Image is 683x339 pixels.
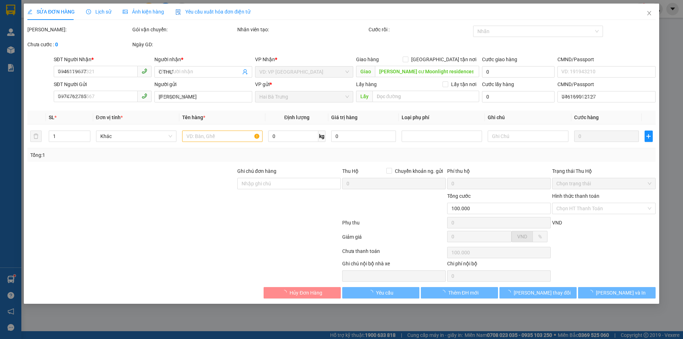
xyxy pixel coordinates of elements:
[440,290,448,295] span: loading
[154,55,252,63] div: Người nhận
[27,9,75,15] span: SỬA ĐƠN HÀNG
[237,168,276,174] label: Ghi chú đơn hàng
[27,41,131,48] div: Chưa cước :
[55,42,58,47] b: 0
[175,9,181,15] img: icon
[645,133,652,139] span: plus
[290,289,322,297] span: Hủy Đơn Hàng
[142,68,147,74] span: phone
[552,220,562,226] span: VND
[282,290,290,295] span: loading
[175,9,250,15] span: Yêu cầu xuất hóa đơn điện tử
[30,151,264,159] div: Tổng: 1
[596,289,646,297] span: [PERSON_NAME] và In
[506,290,514,295] span: loading
[27,9,32,14] span: edit
[485,111,571,125] th: Ghi chú
[264,287,341,298] button: Hủy Đơn Hàng
[574,131,639,142] input: 0
[392,167,446,175] span: Chuyển khoản ng. gửi
[30,131,42,142] button: delete
[482,66,555,78] input: Cước giao hàng
[499,287,577,298] button: [PERSON_NAME] thay đổi
[369,26,472,33] div: Cước rồi :
[557,55,655,63] div: CMND/Passport
[448,80,479,88] span: Lấy tận nơi
[142,93,147,99] span: phone
[482,81,514,87] label: Cước lấy hàng
[356,66,375,77] span: Giao
[132,41,236,48] div: Ngày GD:
[588,290,596,295] span: loading
[237,178,341,189] input: Ghi chú đơn hàng
[578,287,656,298] button: [PERSON_NAME] và In
[639,4,659,23] button: Close
[645,131,652,142] button: plus
[342,168,359,174] span: Thu Hộ
[557,80,655,88] div: CMND/Passport
[447,193,471,199] span: Tổng cước
[517,234,527,239] span: VND
[556,178,651,189] span: Chọn trạng thái
[86,9,91,14] span: clock-circle
[447,167,551,178] div: Phí thu hộ
[318,131,325,142] span: kg
[356,91,372,102] span: Lấy
[368,290,376,295] span: loading
[255,57,275,62] span: VP Nhận
[96,115,123,120] span: Đơn vị tính
[182,131,263,142] input: VD: Bàn, Ghế
[482,91,555,102] input: Cước lấy hàng
[342,287,419,298] button: Yêu cầu
[514,289,571,297] span: [PERSON_NAME] thay đổi
[123,9,164,15] span: Ảnh kiện hàng
[182,115,205,120] span: Tên hàng
[447,260,551,270] div: Chi phí nội bộ
[552,193,599,199] label: Hình thức thanh toán
[375,66,479,77] input: Dọc đường
[86,9,111,15] span: Lịch sử
[54,80,152,88] div: SĐT Người Gửi
[331,115,358,120] span: Giá trị hàng
[284,115,309,120] span: Định lượng
[243,69,248,75] span: user-add
[132,26,236,33] div: Gói vận chuyển:
[341,233,446,245] div: Giảm giá
[356,57,379,62] span: Giao hàng
[49,115,55,120] span: SL
[237,26,367,33] div: Nhân viên tạo:
[341,247,446,260] div: Chưa thanh toán
[100,131,172,142] span: Khác
[255,80,353,88] div: VP gửi
[552,167,656,175] div: Trạng thái Thu Hộ
[646,10,652,16] span: close
[342,260,446,270] div: Ghi chú nội bộ nhà xe
[372,91,479,102] input: Dọc đường
[408,55,479,63] span: [GEOGRAPHIC_DATA] tận nơi
[399,111,485,125] th: Loại phụ phí
[482,57,517,62] label: Cước giao hàng
[574,115,599,120] span: Cước hàng
[260,91,349,102] span: Hai Bà Trưng
[356,81,377,87] span: Lấy hàng
[538,234,542,239] span: %
[54,55,152,63] div: SĐT Người Nhận
[448,289,478,297] span: Thêm ĐH mới
[27,26,131,33] div: [PERSON_NAME]:
[123,9,128,14] span: picture
[421,287,498,298] button: Thêm ĐH mới
[341,219,446,231] div: Phụ thu
[154,80,252,88] div: Người gửi
[488,131,568,142] input: Ghi Chú
[376,289,393,297] span: Yêu cầu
